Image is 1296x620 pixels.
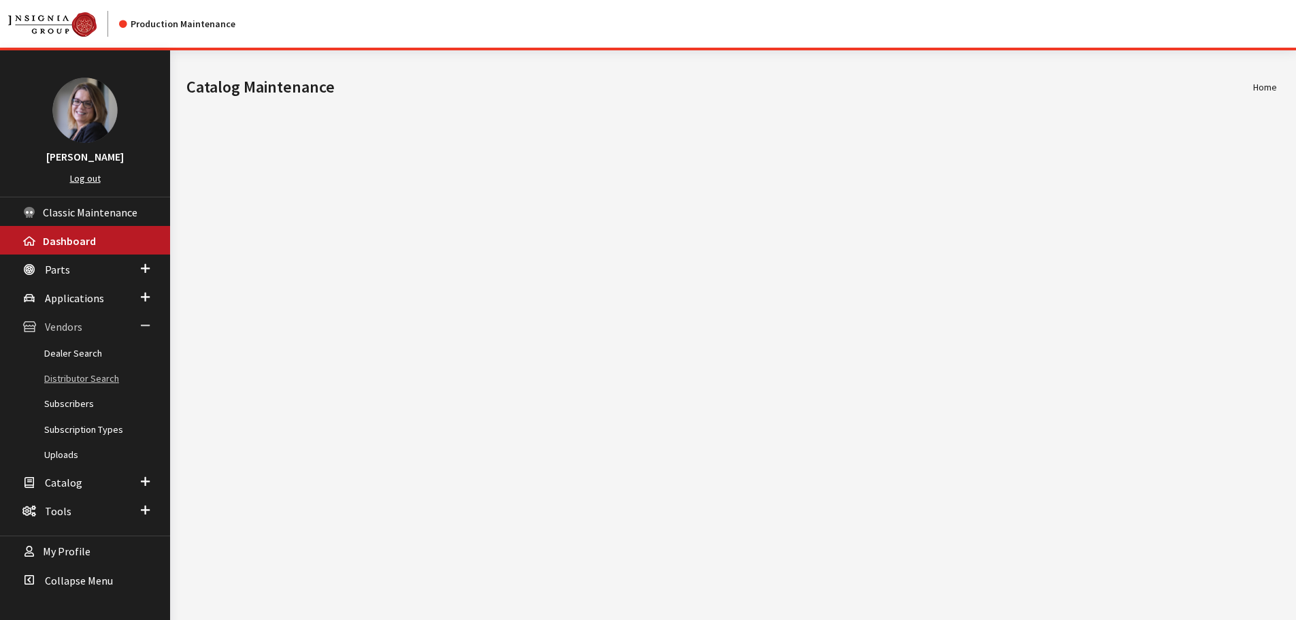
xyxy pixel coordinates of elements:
[119,17,235,31] div: Production Maintenance
[45,321,82,334] span: Vendors
[1253,80,1277,95] li: Home
[45,476,82,489] span: Catalog
[43,206,137,219] span: Classic Maintenance
[45,574,113,587] span: Collapse Menu
[8,11,119,37] a: Insignia Group logo
[43,234,96,248] span: Dashboard
[14,148,156,165] h3: [PERSON_NAME]
[45,263,70,276] span: Parts
[43,545,90,559] span: My Profile
[8,12,97,37] img: Catalog Maintenance
[45,291,104,305] span: Applications
[186,75,1253,99] h1: Catalog Maintenance
[70,172,101,184] a: Log out
[45,504,71,518] span: Tools
[52,78,118,143] img: Kim Callahan Collins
